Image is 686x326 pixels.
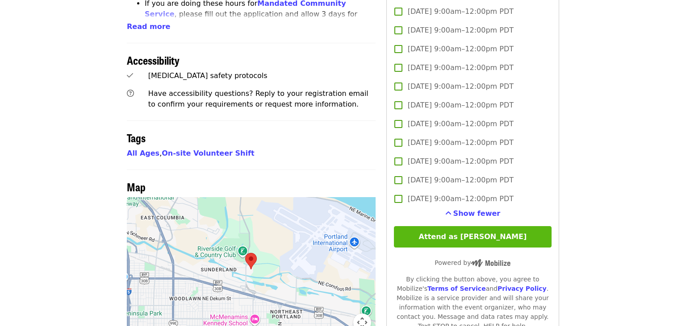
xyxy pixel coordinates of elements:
span: [DATE] 9:00am–12:00pm PDT [408,194,514,204]
span: Read more [127,22,170,31]
span: [DATE] 9:00am–12:00pm PDT [408,81,514,92]
a: All Ages [127,149,159,157]
div: [MEDICAL_DATA] safety protocols [148,70,376,81]
i: check icon [127,71,133,80]
button: See more timeslots [445,208,501,219]
span: [DATE] 9:00am–12:00pm PDT [408,62,514,73]
span: [DATE] 9:00am–12:00pm PDT [408,137,514,148]
span: Map [127,179,146,194]
span: , [127,149,162,157]
span: Accessibility [127,52,180,68]
button: Attend as [PERSON_NAME] [394,226,552,248]
span: Tags [127,130,146,145]
span: [DATE] 9:00am–12:00pm PDT [408,25,514,36]
img: Powered by Mobilize [471,259,510,267]
span: [DATE] 9:00am–12:00pm PDT [408,175,514,186]
button: Read more [127,21,170,32]
span: Powered by [435,259,510,266]
span: [DATE] 9:00am–12:00pm PDT [408,156,514,167]
a: Terms of Service [427,285,486,292]
span: [DATE] 9:00am–12:00pm PDT [408,6,514,17]
span: [DATE] 9:00am–12:00pm PDT [408,44,514,54]
i: question-circle icon [127,89,134,98]
span: Show fewer [453,209,501,218]
a: On-site Volunteer Shift [162,149,254,157]
span: [DATE] 9:00am–12:00pm PDT [408,100,514,111]
span: Have accessibility questions? Reply to your registration email to confirm your requirements or re... [148,89,368,108]
span: [DATE] 9:00am–12:00pm PDT [408,119,514,129]
a: Privacy Policy [498,285,547,292]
